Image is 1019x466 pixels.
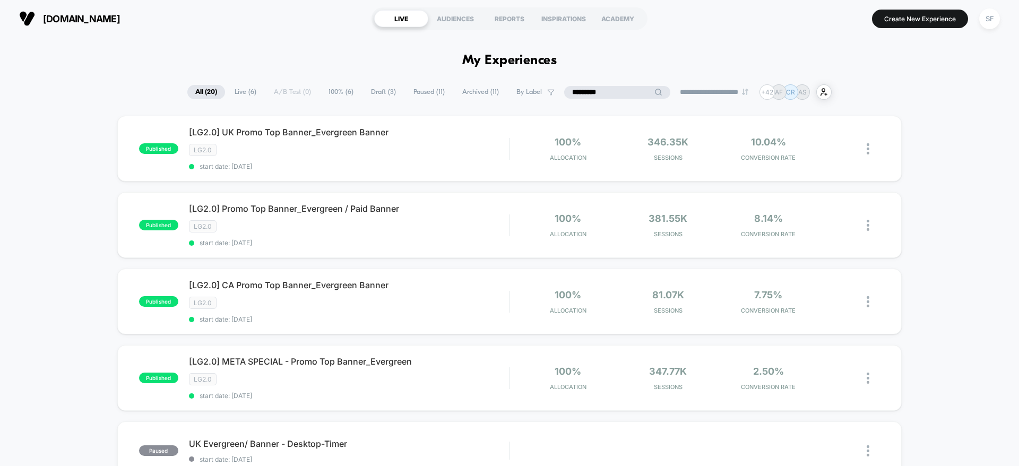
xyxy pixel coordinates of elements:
span: [LG2.0] META SPECIAL - Promo Top Banner_Evergreen [189,356,509,367]
h1: My Experiences [462,53,557,68]
span: 346.35k [647,136,688,148]
p: AS [798,88,807,96]
span: Sessions [621,230,716,238]
span: Sessions [621,383,716,391]
span: published [139,373,178,383]
span: By Label [516,88,542,96]
span: 100% [555,289,581,300]
span: LG2.0 [189,220,217,232]
span: 10.04% [751,136,786,148]
span: 100% [555,213,581,224]
span: Sessions [621,154,716,161]
span: Allocation [550,383,586,391]
span: [DOMAIN_NAME] [43,13,120,24]
span: LG2.0 [189,373,217,385]
span: published [139,143,178,154]
div: SF [979,8,1000,29]
span: start date: [DATE] [189,455,509,463]
span: 81.07k [652,289,684,300]
span: published [139,220,178,230]
span: CONVERSION RATE [721,383,816,391]
img: close [867,220,869,231]
span: Paused ( 11 ) [405,85,453,99]
span: Archived ( 11 ) [454,85,507,99]
span: published [139,296,178,307]
span: paused [139,445,178,456]
span: 2.50% [753,366,784,377]
img: close [867,373,869,384]
span: start date: [DATE] [189,392,509,400]
button: SF [976,8,1003,30]
button: [DOMAIN_NAME] [16,10,123,27]
div: AUDIENCES [428,10,482,27]
span: All ( 20 ) [187,85,225,99]
span: Live ( 6 ) [227,85,264,99]
span: LG2.0 [189,297,217,309]
div: REPORTS [482,10,537,27]
p: CR [786,88,795,96]
span: 100% [555,136,581,148]
span: CONVERSION RATE [721,307,816,314]
div: INSPIRATIONS [537,10,591,27]
img: Visually logo [19,11,35,27]
span: 7.75% [754,289,782,300]
div: ACADEMY [591,10,645,27]
span: Sessions [621,307,716,314]
span: UK Evergreen/ Banner - Desktop-Timer [189,438,509,449]
span: start date: [DATE] [189,239,509,247]
span: Allocation [550,307,586,314]
img: end [742,89,748,95]
div: LIVE [374,10,428,27]
span: CONVERSION RATE [721,154,816,161]
span: [LG2.0] CA Promo Top Banner_Evergreen Banner [189,280,509,290]
span: LG2.0 [189,144,217,156]
span: 347.77k [649,366,687,377]
span: 8.14% [754,213,783,224]
span: 381.55k [649,213,687,224]
span: 100% [555,366,581,377]
span: Allocation [550,154,586,161]
span: start date: [DATE] [189,315,509,323]
span: [LG2.0] Promo Top Banner_Evergreen / Paid Banner [189,203,509,214]
span: start date: [DATE] [189,162,509,170]
img: close [867,296,869,307]
span: CONVERSION RATE [721,230,816,238]
div: + 42 [759,84,775,100]
span: Allocation [550,230,586,238]
span: [LG2.0] UK Promo Top Banner_Evergreen Banner [189,127,509,137]
img: close [867,445,869,456]
img: close [867,143,869,154]
span: 100% ( 6 ) [321,85,361,99]
p: AF [775,88,783,96]
span: Draft ( 3 ) [363,85,404,99]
